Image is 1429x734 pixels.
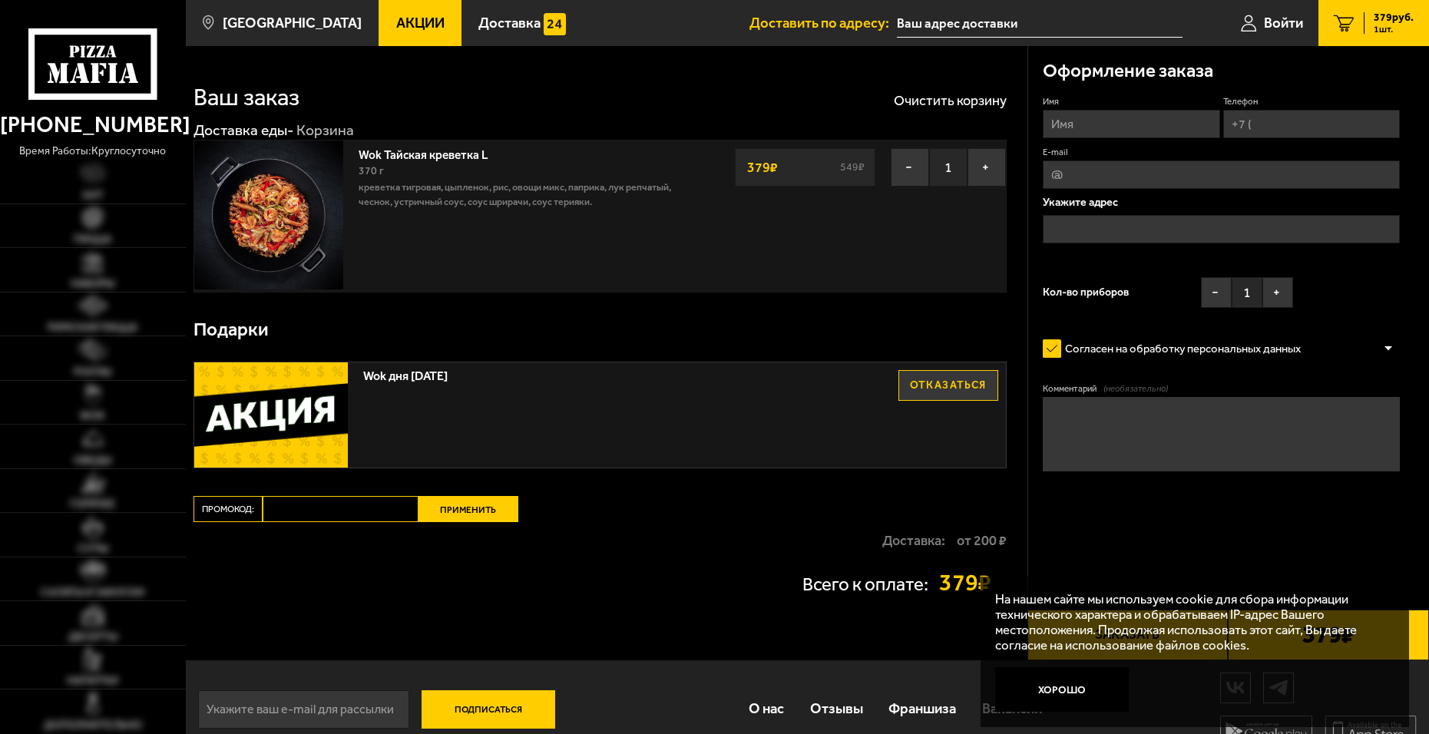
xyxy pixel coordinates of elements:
[968,148,1006,187] button: +
[995,591,1385,653] p: На нашем сайте мы используем cookie для сбора информации технического характера и обрабатываем IP...
[70,499,115,510] span: Горячее
[80,411,105,422] span: WOK
[1043,95,1220,107] label: Имя
[1374,12,1414,23] span: 379 руб.
[969,685,1054,733] a: Вакансии
[418,496,518,522] button: Применить
[41,587,144,598] span: Салаты и закуски
[68,632,117,643] span: Десерты
[194,320,269,339] h3: Подарки
[1043,160,1400,189] input: @
[1043,146,1400,158] label: E-mail
[1043,197,1400,208] p: Укажите адрес
[198,690,409,729] input: Укажите ваш e-mail для рассылки
[1374,25,1414,34] span: 1 шт.
[939,570,1006,594] strong: 379 ₽
[186,46,1027,660] div: 0 0
[1103,382,1168,395] span: (необязательно)
[1223,95,1401,107] label: Телефон
[995,667,1129,712] button: Хорошо
[1043,61,1213,80] h3: Оформление заказа
[422,690,555,729] button: Подписаться
[363,362,850,382] span: Wok дня [DATE]
[1264,16,1303,31] span: Войти
[359,164,384,177] span: 370 г
[359,144,503,162] a: Wok Тайская креветка L
[929,148,968,187] span: 1
[1043,334,1315,364] label: Согласен на обработку персональных данных
[296,121,354,140] div: Корзина
[48,322,137,333] span: Римская пицца
[1043,110,1220,138] input: Имя
[359,180,690,210] p: креветка тигровая, цыпленок, рис, овощи микс, паприка, лук репчатый, чеснок, устричный соус, соус...
[876,685,969,733] a: Франшиза
[74,367,111,378] span: Роллы
[544,13,566,35] img: 15daf4d41897b9f0e9f617042186c801.svg
[1043,287,1129,298] span: Кол-во приборов
[838,162,867,173] s: 549 ₽
[194,496,263,522] label: Промокод:
[194,121,294,139] a: Доставка еды-
[894,94,1007,107] button: Очистить корзину
[736,685,797,733] a: О нас
[478,16,541,31] span: Доставка
[1043,382,1400,395] label: Комментарий
[71,279,114,289] span: Наборы
[396,16,445,31] span: Акции
[749,16,897,31] span: Доставить по адресу:
[74,455,111,466] span: Обеды
[743,153,782,182] strong: 379 ₽
[882,534,945,547] p: Доставка:
[897,9,1183,38] input: Ваш адрес доставки
[1262,277,1293,308] button: +
[957,534,1007,547] strong: от 200 ₽
[802,575,928,593] p: Всего к оплате:
[891,148,929,187] button: −
[797,685,875,733] a: Отзывы
[1201,277,1232,308] button: −
[82,190,104,201] span: Хит
[223,16,362,31] span: [GEOGRAPHIC_DATA]
[74,234,111,245] span: Пицца
[194,85,299,109] h1: Ваш заказ
[1223,110,1401,138] input: +7 (
[1232,277,1262,308] span: 1
[898,370,998,401] button: Отказаться
[44,720,142,731] span: Дополнительно
[67,676,118,686] span: Напитки
[78,544,108,554] span: Супы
